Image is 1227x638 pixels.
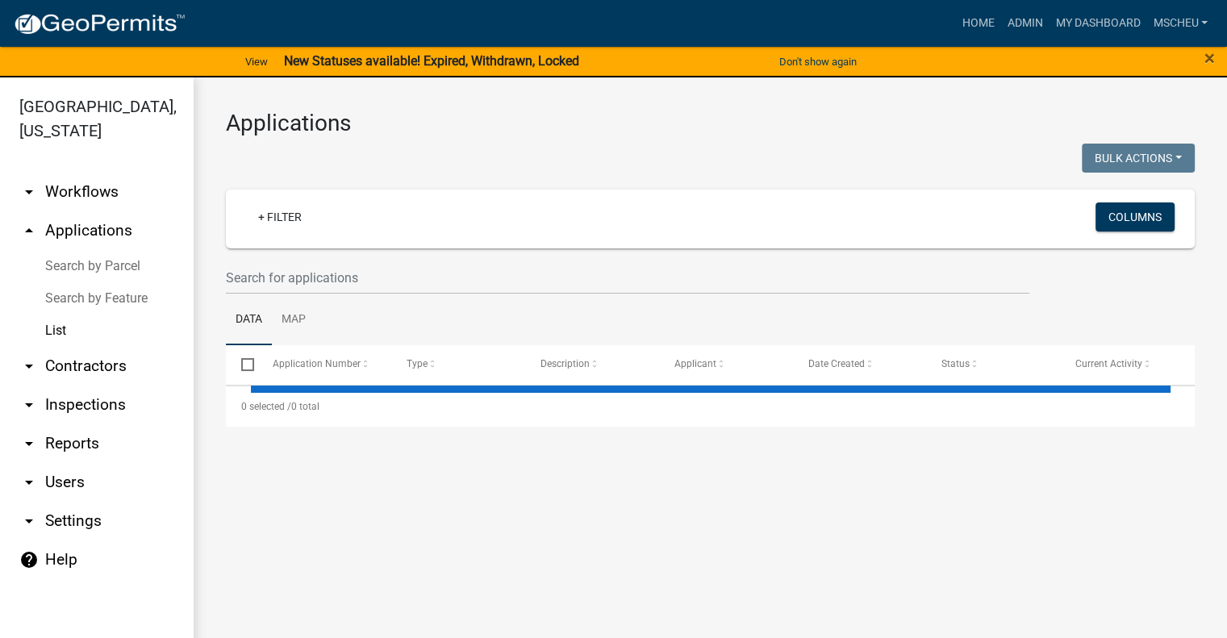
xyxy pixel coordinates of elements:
[1075,358,1142,369] span: Current Activity
[226,261,1029,294] input: Search for applications
[257,345,390,384] datatable-header-cell: Application Number
[284,53,579,69] strong: New Statuses available! Expired, Withdrawn, Locked
[390,345,524,384] datatable-header-cell: Type
[773,48,863,75] button: Don't show again
[226,110,1195,137] h3: Applications
[19,395,39,415] i: arrow_drop_down
[226,294,272,346] a: Data
[674,358,716,369] span: Applicant
[19,550,39,569] i: help
[524,345,658,384] datatable-header-cell: Description
[540,358,589,369] span: Description
[226,386,1195,427] div: 0 total
[941,358,970,369] span: Status
[19,511,39,531] i: arrow_drop_down
[272,294,315,346] a: Map
[19,357,39,376] i: arrow_drop_down
[19,434,39,453] i: arrow_drop_down
[1049,8,1146,39] a: My Dashboard
[241,401,291,412] span: 0 selected /
[792,345,926,384] datatable-header-cell: Date Created
[19,182,39,202] i: arrow_drop_down
[19,221,39,240] i: arrow_drop_up
[19,473,39,492] i: arrow_drop_down
[239,48,274,75] a: View
[245,202,315,231] a: + Filter
[808,358,864,369] span: Date Created
[1096,202,1175,231] button: Columns
[1000,8,1049,39] a: Admin
[226,345,257,384] datatable-header-cell: Select
[658,345,792,384] datatable-header-cell: Applicant
[407,358,428,369] span: Type
[926,345,1060,384] datatable-header-cell: Status
[273,358,361,369] span: Application Number
[1146,8,1214,39] a: mscheu
[955,8,1000,39] a: Home
[1204,47,1215,69] span: ×
[1204,48,1215,68] button: Close
[1060,345,1194,384] datatable-header-cell: Current Activity
[1082,144,1195,173] button: Bulk Actions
